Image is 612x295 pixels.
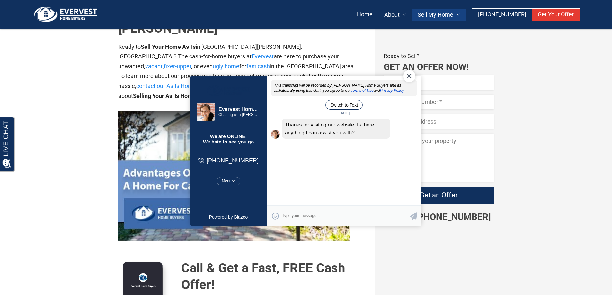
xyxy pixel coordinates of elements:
a: Sell My Home [412,9,466,21]
h2: Call & Get a Fast, FREE Cash Offer! [181,260,361,293]
a: vacant [145,63,163,70]
form: Contact form [384,75,494,211]
input: Phone Number * [384,95,494,109]
a: Get Your Offer [532,9,580,21]
a: Home [351,9,378,21]
a: Evervest [252,53,274,60]
a: About [378,9,412,21]
span: [PHONE_NUMBER] [478,11,526,18]
p: Ready to Sell? [384,51,494,61]
a: [PHONE_NUMBER] [472,9,532,21]
a: fixer-upper [164,63,191,70]
iframe: Chat Exit Popup [183,55,429,241]
img: logo.png [32,6,100,22]
b: Selling Your As-Is Home [133,92,196,99]
p: Or Call [PHONE_NUMBER] [384,211,494,223]
input: Name * [384,75,494,90]
b: Sell Your Home As-Is [141,43,196,50]
input: Get an Offer [384,187,494,204]
h2: Get an Offer Now! [384,61,494,73]
a: contact our As-Is Home Buyers [136,82,215,89]
input: Email Address [384,114,494,129]
p: Ready to in [GEOGRAPHIC_DATA][PERSON_NAME], [GEOGRAPHIC_DATA]? The cash-for-home buyers at are he... [118,42,361,101]
span: Opens a chat window [16,5,52,13]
